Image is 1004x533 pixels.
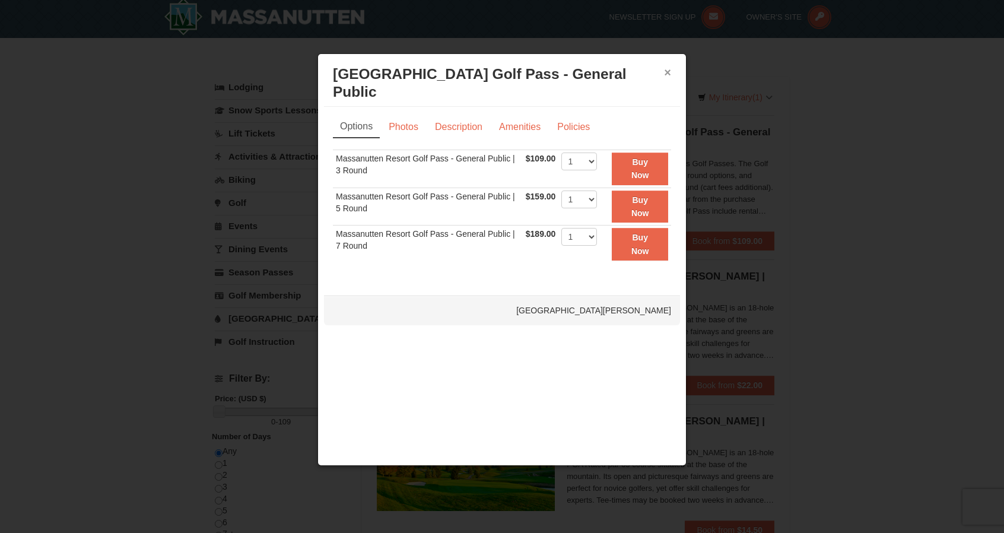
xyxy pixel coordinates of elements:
button: Buy Now [612,153,668,185]
span: $189.00 [526,229,556,239]
a: Options [333,116,380,138]
a: Description [427,116,490,138]
a: Amenities [491,116,548,138]
div: [GEOGRAPHIC_DATA][PERSON_NAME] [324,296,680,325]
button: × [664,66,671,78]
td: Massanutten Resort Golf Pass - General Public | 5 Round [333,188,523,226]
h3: [GEOGRAPHIC_DATA] Golf Pass - General Public [333,65,671,101]
button: Buy Now [612,191,668,223]
span: $109.00 [526,154,556,163]
strong: Buy Now [631,233,649,255]
strong: Buy Now [631,157,649,180]
td: Massanutten Resort Golf Pass - General Public | 7 Round [333,226,523,263]
strong: Buy Now [631,195,649,218]
a: Photos [381,116,426,138]
a: Policies [549,116,598,138]
span: $159.00 [526,192,556,201]
td: Massanutten Resort Golf Pass - General Public | 3 Round [333,150,523,188]
button: Buy Now [612,228,668,261]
